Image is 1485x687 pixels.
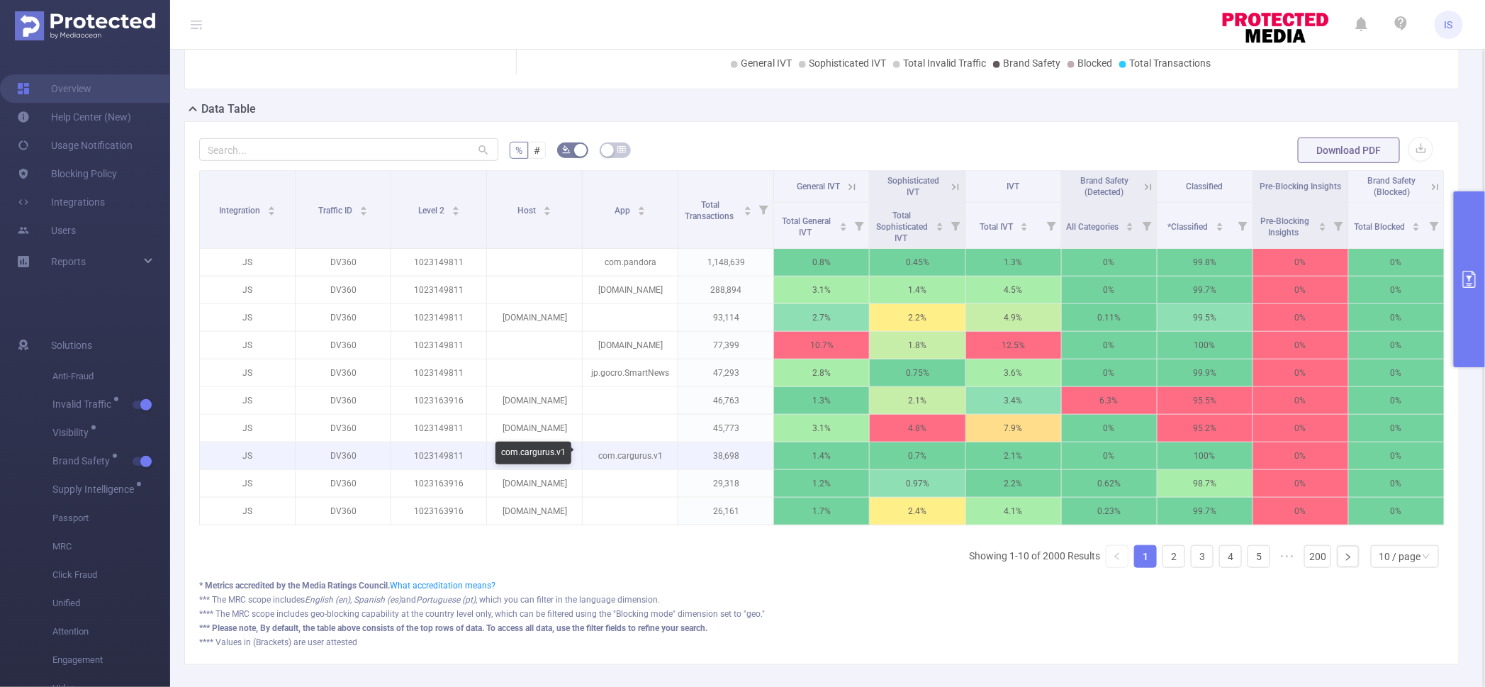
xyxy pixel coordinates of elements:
[583,359,678,386] p: jp.gocro.SmartNews
[876,211,928,243] span: Total Sophisticated IVT
[487,415,582,442] p: [DOMAIN_NAME]
[200,332,295,359] p: JS
[452,204,460,213] div: Sort
[418,206,447,216] span: Level 2
[1134,545,1157,568] li: 1
[1253,415,1348,442] p: 0%
[741,57,792,69] span: General IVT
[52,484,139,494] span: Supply Intelligence
[1062,387,1157,414] p: 6.3%
[1253,304,1348,331] p: 0%
[1191,545,1214,568] li: 3
[870,249,965,276] p: 0.45%
[200,498,295,525] p: JS
[391,277,486,303] p: 1023149811
[200,387,295,414] p: JS
[1158,249,1253,276] p: 99.8%
[296,359,391,386] p: DV360
[1349,442,1444,469] p: 0%
[1349,470,1444,497] p: 0%
[199,636,1445,649] div: **** Values in (Brackets) are user attested
[678,359,773,386] p: 47,293
[199,622,1445,635] div: *** Please note, By default, the table above consists of the top rows of data. To access all data...
[452,204,459,208] i: icon: caret-up
[1298,138,1400,163] button: Download PDF
[1216,220,1223,225] i: icon: caret-up
[774,359,869,386] p: 2.8%
[452,210,459,214] i: icon: caret-down
[1158,332,1253,359] p: 100%
[534,145,540,156] span: #
[17,103,131,131] a: Help Center (New)
[1337,545,1360,568] li: Next Page
[1318,225,1326,230] i: icon: caret-down
[1062,470,1157,497] p: 0.62%
[200,442,295,469] p: JS
[391,304,486,331] p: 1023149811
[1158,415,1253,442] p: 95.2%
[52,362,170,391] span: Anti-Fraud
[17,216,76,245] a: Users
[391,470,486,497] p: 1023163916
[487,387,582,414] p: [DOMAIN_NAME]
[296,277,391,303] p: DV360
[517,206,538,216] span: Host
[744,204,752,213] div: Sort
[1349,332,1444,359] p: 0%
[267,204,276,213] div: Sort
[562,145,571,154] i: icon: bg-colors
[543,204,551,213] div: Sort
[52,618,170,646] span: Attention
[52,532,170,561] span: MRC
[1413,225,1420,230] i: icon: caret-down
[870,498,965,525] p: 2.4%
[1080,176,1128,197] span: Brand Safety (Detected)
[774,249,869,276] p: 0.8%
[305,595,401,605] i: English (en), Spanish (es)
[774,470,869,497] p: 1.2%
[1168,222,1211,232] span: *Classified
[774,387,869,414] p: 1.3%
[391,415,486,442] p: 1023149811
[1106,545,1128,568] li: Previous Page
[1253,470,1348,497] p: 0%
[774,442,869,469] p: 1.4%
[296,470,391,497] p: DV360
[583,332,678,359] p: [DOMAIN_NAME]
[870,470,965,497] p: 0.97%
[201,101,256,118] h2: Data Table
[296,498,391,525] p: DV360
[1219,545,1242,568] li: 4
[980,222,1016,232] span: Total IVT
[391,442,486,469] p: 1023149811
[1318,220,1327,229] div: Sort
[1113,552,1121,561] i: icon: left
[774,415,869,442] p: 3.1%
[583,249,678,276] p: com.pandora
[544,204,551,208] i: icon: caret-up
[782,216,831,238] span: Total General IVT
[870,387,965,414] p: 2.1%
[617,145,626,154] i: icon: table
[936,225,943,230] i: icon: caret-down
[318,206,354,216] span: Traffic ID
[1253,277,1348,303] p: 0%
[966,249,1061,276] p: 1.3%
[359,204,368,213] div: Sort
[1233,203,1253,248] i: Filter menu
[267,210,275,214] i: icon: caret-down
[840,225,848,230] i: icon: caret-down
[1349,387,1444,414] p: 0%
[1253,332,1348,359] p: 0%
[1066,222,1121,232] span: All Categories
[391,249,486,276] p: 1023149811
[1216,220,1224,229] div: Sort
[1062,277,1157,303] p: 0%
[1158,442,1253,469] p: 100%
[1158,387,1253,414] p: 95.5%
[51,247,86,276] a: Reports
[1349,304,1444,331] p: 0%
[51,256,86,267] span: Reports
[966,359,1061,386] p: 3.6%
[1062,442,1157,469] p: 0%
